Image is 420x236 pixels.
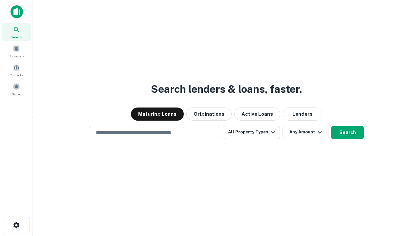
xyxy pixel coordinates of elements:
[387,163,420,194] iframe: Chat Widget
[283,126,328,139] button: Any Amount
[2,80,31,98] a: Saved
[2,42,31,60] a: Borrowers
[186,108,232,121] button: Originations
[2,61,31,79] a: Contacts
[12,91,21,97] span: Saved
[9,53,24,59] span: Borrowers
[10,34,22,40] span: Search
[283,108,322,121] button: Lenders
[10,72,23,78] span: Contacts
[151,81,302,97] h3: Search lenders & loans, faster.
[223,126,280,139] button: All Property Types
[131,108,184,121] button: Maturing Loans
[2,23,31,41] a: Search
[10,5,23,18] img: capitalize-icon.png
[234,108,280,121] button: Active Loans
[331,126,364,139] button: Search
